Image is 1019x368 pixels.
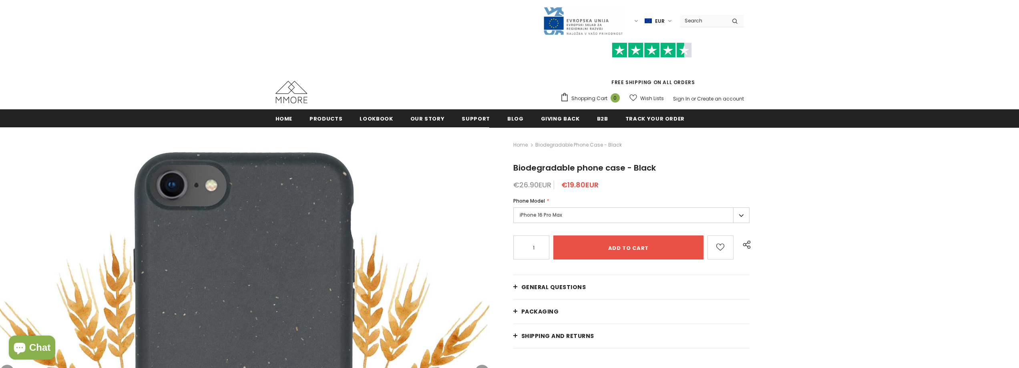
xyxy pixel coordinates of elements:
inbox-online-store-chat: Shopify online store chat [6,336,58,362]
img: Javni Razpis [543,6,623,36]
span: Biodegradable phone case - Black [513,162,656,173]
a: Wish Lists [629,91,664,105]
a: Sign In [673,95,690,102]
span: B2B [597,115,608,123]
span: Products [310,115,342,123]
span: General Questions [521,283,586,291]
a: Javni Razpis [543,17,623,24]
input: Search Site [680,15,726,26]
a: Create an account [697,95,744,102]
span: or [691,95,696,102]
a: Home [513,140,528,150]
span: FREE SHIPPING ON ALL ORDERS [560,46,744,86]
span: Lookbook [360,115,393,123]
span: EUR [655,17,665,25]
a: support [462,109,490,127]
span: Blog [507,115,524,123]
a: Our Story [410,109,445,127]
span: €26.90EUR [513,180,551,190]
label: iPhone 16 Pro Max [513,207,750,223]
img: MMORE Cases [275,81,308,103]
span: Shopping Cart [571,95,607,103]
a: B2B [597,109,608,127]
a: Giving back [541,109,580,127]
a: Blog [507,109,524,127]
span: Our Story [410,115,445,123]
img: Trust Pilot Stars [612,42,692,58]
a: Products [310,109,342,127]
span: €19.80EUR [561,180,599,190]
a: Shopping Cart 0 [560,93,624,105]
span: Shipping and returns [521,332,594,340]
a: Lookbook [360,109,393,127]
iframe: Customer reviews powered by Trustpilot [560,58,744,78]
span: Giving back [541,115,580,123]
a: Shipping and returns [513,324,750,348]
span: support [462,115,490,123]
span: Home [275,115,293,123]
span: Wish Lists [640,95,664,103]
a: Track your order [625,109,685,127]
a: General Questions [513,275,750,299]
span: Track your order [625,115,685,123]
a: PACKAGING [513,300,750,324]
span: 0 [611,93,620,103]
a: Home [275,109,293,127]
span: Biodegradable phone case - Black [535,140,622,150]
span: Phone Model [513,197,545,204]
input: Add to cart [553,235,704,259]
span: PACKAGING [521,308,559,316]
